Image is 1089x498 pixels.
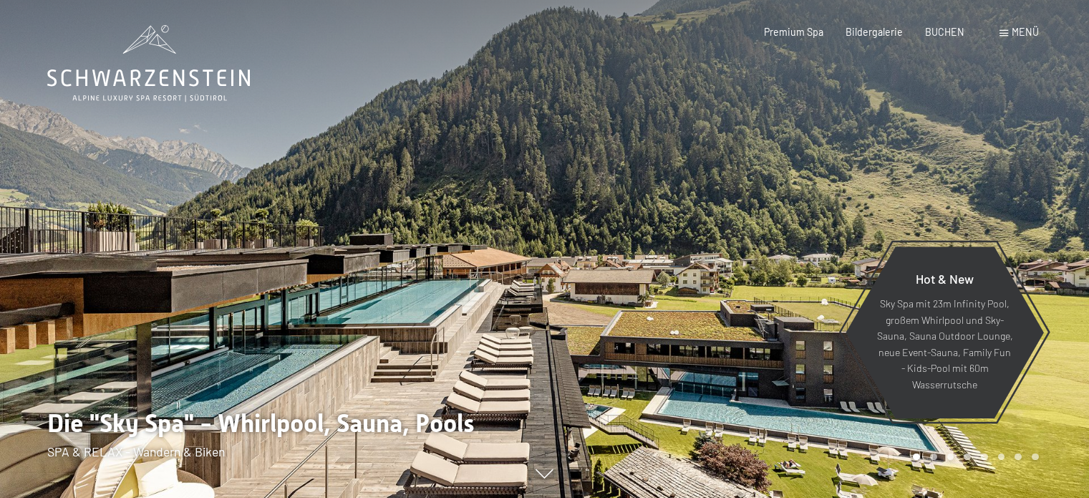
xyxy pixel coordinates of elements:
p: Sky Spa mit 23m Infinity Pool, großem Whirlpool und Sky-Sauna, Sauna Outdoor Lounge, neue Event-S... [876,297,1013,393]
div: Carousel Page 3 [947,454,954,461]
div: Carousel Page 7 [1015,454,1022,461]
a: Bildergalerie [846,26,903,38]
div: Carousel Page 4 [964,454,971,461]
div: Carousel Page 6 [998,454,1005,461]
a: Premium Spa [764,26,823,38]
div: Carousel Pagination [908,454,1038,461]
div: Carousel Page 1 (Current Slide) [913,454,920,461]
div: Carousel Page 5 [981,454,988,461]
span: Hot & New [916,271,974,287]
span: Menü [1012,26,1039,38]
div: Carousel Page 8 [1032,454,1039,461]
a: BUCHEN [925,26,964,38]
a: Hot & New Sky Spa mit 23m Infinity Pool, großem Whirlpool und Sky-Sauna, Sauna Outdoor Lounge, ne... [845,246,1045,419]
div: Carousel Page 2 [930,454,937,461]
